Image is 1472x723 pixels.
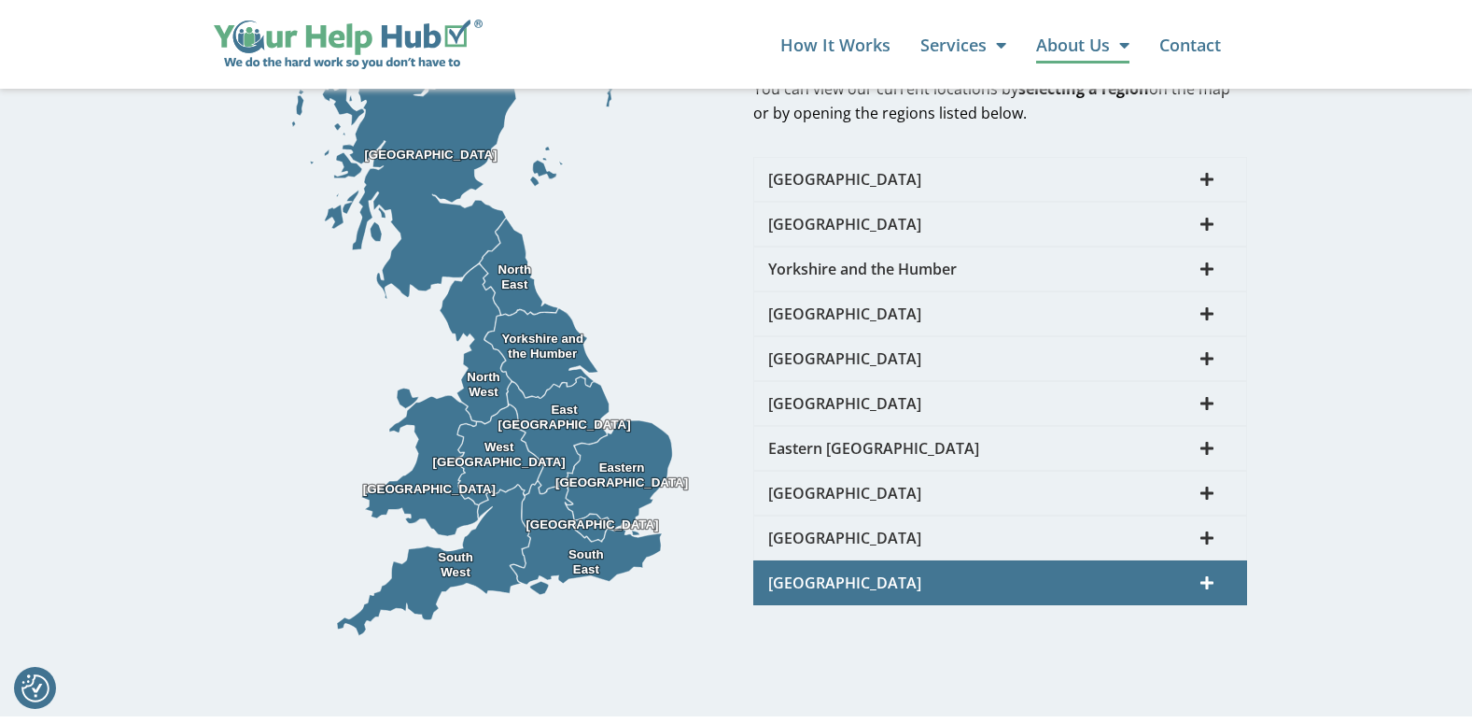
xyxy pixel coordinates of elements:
tspan: North [467,370,499,384]
a: About Us [1036,26,1129,64]
span: [GEOGRAPHIC_DATA] [768,217,1191,232]
tspan: East [551,403,578,417]
tspan: the Humber [508,347,577,361]
span: [GEOGRAPHIC_DATA] [768,396,1191,411]
span: [GEOGRAPHIC_DATA] [768,486,1191,501]
a: How It Works [780,26,890,64]
p: You can view our current locations by on the map or by opening the regions listed below. [753,77,1247,125]
span: [GEOGRAPHIC_DATA] [768,306,1191,321]
img: Your Help Hub Wide Logo [214,20,484,70]
tspan: East [573,562,600,576]
nav: Menu [501,26,1220,64]
span: [GEOGRAPHIC_DATA] [768,531,1191,546]
img: Revisit consent button [21,674,49,702]
tspan: Yorkshire and [501,332,583,346]
tspan: [GEOGRAPHIC_DATA] [433,455,566,469]
span: [GEOGRAPHIC_DATA] [768,172,1191,187]
tspan: [GEOGRAPHIC_DATA] [526,517,658,532]
tspan: North [498,262,531,276]
span: Yorkshire and the Humber [768,262,1191,276]
span: [GEOGRAPHIC_DATA] [768,351,1191,366]
tspan: Eastern [599,461,645,475]
tspan: South [438,550,473,564]
tspan: West [441,565,470,579]
b: selecting a region [1018,78,1149,99]
tspan: [GEOGRAPHIC_DATA] [555,475,688,489]
tspan: West [484,440,514,454]
a: Contact [1159,26,1221,64]
tspan: South [568,547,604,561]
tspan: [GEOGRAPHIC_DATA] [363,482,496,496]
a: Services [920,26,1006,64]
span: [GEOGRAPHIC_DATA] [768,575,1191,590]
span: Eastern [GEOGRAPHIC_DATA] [768,441,1191,456]
tspan: East [501,277,528,291]
tspan: West [469,385,498,399]
button: Consent Preferences [21,674,49,702]
tspan: [GEOGRAPHIC_DATA] [364,148,497,162]
tspan: [GEOGRAPHIC_DATA] [498,418,630,432]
